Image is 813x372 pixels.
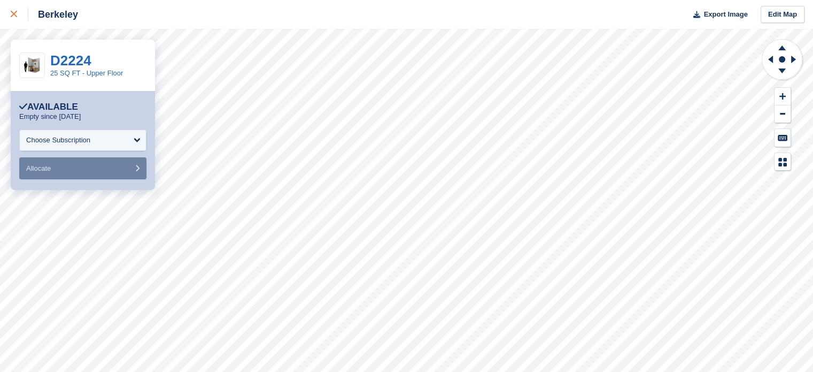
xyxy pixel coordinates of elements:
[26,135,90,146] div: Choose Subscription
[50,69,123,77] a: 25 SQ FT - Upper Floor
[703,9,747,20] span: Export Image
[761,6,804,24] a: Edit Map
[775,153,791,171] button: Map Legend
[775,129,791,147] button: Keyboard Shortcuts
[19,157,146,179] button: Allocate
[775,88,791,105] button: Zoom In
[775,105,791,123] button: Zoom Out
[28,8,78,21] div: Berkeley
[50,52,91,69] a: D2224
[687,6,748,24] button: Export Image
[19,112,81,121] p: Empty since [DATE]
[19,102,78,112] div: Available
[20,56,44,75] img: 25-sqft-unit.jpg
[26,164,51,172] span: Allocate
